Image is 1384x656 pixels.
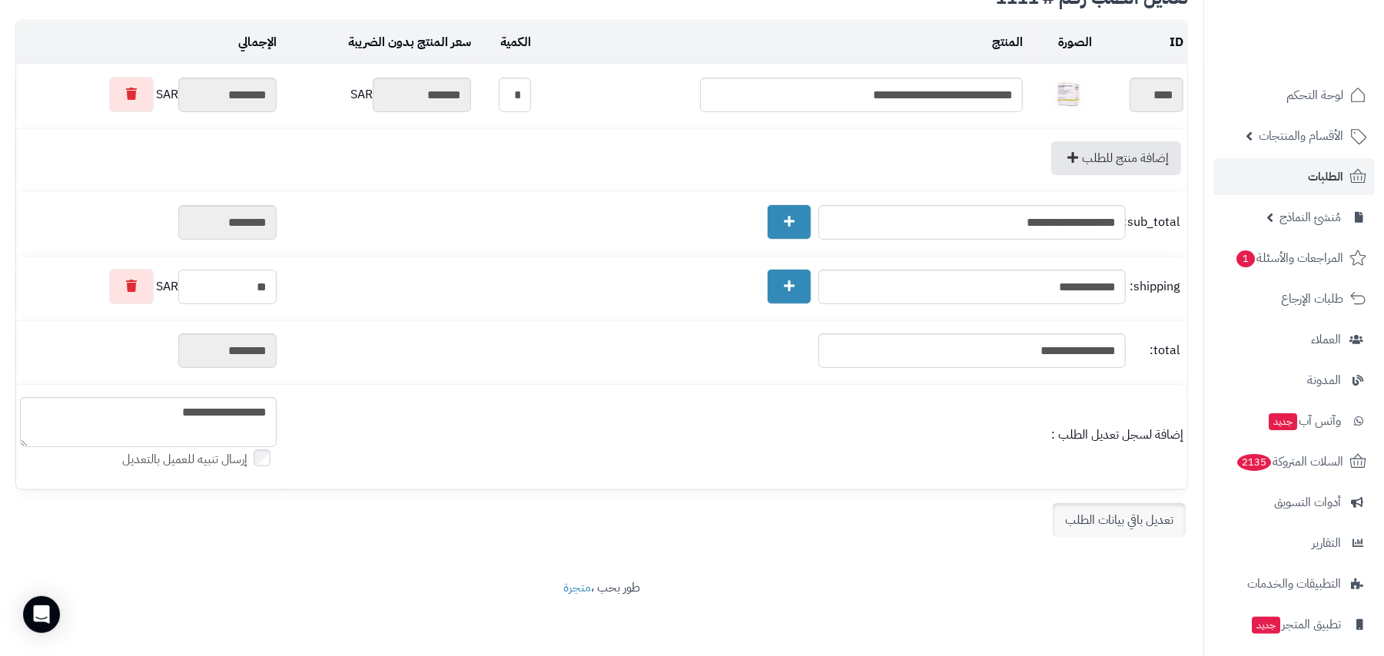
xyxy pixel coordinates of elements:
td: الإجمالي [16,22,280,64]
a: تعديل باقي بيانات الطلب [1053,503,1186,537]
span: العملاء [1311,329,1341,350]
div: SAR [284,78,471,112]
span: الطلبات [1308,166,1343,187]
span: طلبات الإرجاع [1281,288,1343,310]
a: التقارير [1213,525,1375,562]
td: الصورة [1027,22,1095,64]
span: sub_total: [1130,214,1180,231]
span: الأقسام والمنتجات [1259,125,1343,147]
span: التقارير [1312,532,1341,554]
img: logo-2.png [1279,41,1369,74]
td: الكمية [475,22,534,64]
span: السلات المتروكة [1236,451,1343,472]
a: تطبيق المتجرجديد [1213,606,1375,643]
a: السلات المتروكة2135 [1213,443,1375,480]
span: مُنشئ النماذج [1279,207,1341,228]
a: المراجعات والأسئلة1 [1213,240,1375,277]
span: جديد [1269,413,1297,430]
span: وآتس آب [1267,410,1341,432]
span: shipping: [1130,278,1180,296]
span: جديد [1252,617,1280,634]
a: التطبيقات والخدمات [1213,565,1375,602]
span: المراجعات والأسئلة [1235,247,1343,269]
a: طلبات الإرجاع [1213,280,1375,317]
span: تطبيق المتجر [1250,614,1341,635]
span: لوحة التحكم [1286,84,1343,106]
a: وآتس آبجديد [1213,403,1375,439]
td: ID [1096,22,1187,64]
a: متجرة [563,578,591,597]
div: Open Intercom Messenger [23,596,60,633]
label: إرسال تنبيه للعميل بالتعديل [122,451,277,469]
a: الطلبات [1213,158,1375,195]
td: المنتج [535,22,1027,64]
span: 1 [1236,250,1255,267]
span: التطبيقات والخدمات [1247,573,1341,595]
span: أدوات التسويق [1274,492,1341,513]
span: المدونة [1307,369,1341,391]
span: 2135 [1237,454,1271,471]
a: المدونة [1213,362,1375,399]
span: total: [1130,342,1180,359]
img: 55831e295749441036408df70291f86c418f-40x40.jpg [1054,79,1084,110]
div: SAR [20,269,277,304]
input: إرسال تنبيه للعميل بالتعديل [254,449,270,466]
a: العملاء [1213,321,1375,358]
a: لوحة التحكم [1213,77,1375,114]
div: SAR [20,77,277,112]
a: أدوات التسويق [1213,484,1375,521]
a: إضافة منتج للطلب [1051,141,1181,175]
td: سعر المنتج بدون الضريبة [280,22,475,64]
div: إضافة لسجل تعديل الطلب : [284,426,1183,444]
